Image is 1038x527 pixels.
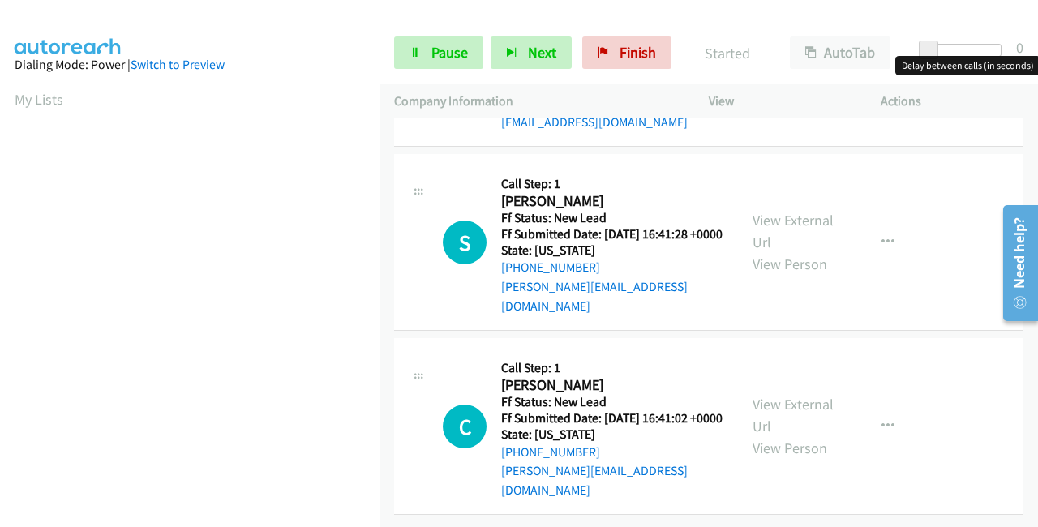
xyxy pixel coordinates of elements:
div: The call is yet to be attempted [443,405,487,448]
h1: S [443,221,487,264]
p: Started [693,42,761,64]
span: Next [528,43,556,62]
div: 0 [1016,36,1023,58]
div: Dialing Mode: Power | [15,55,365,75]
a: View Person [753,255,827,273]
a: [PHONE_NUMBER] [501,259,600,275]
p: View [709,92,851,111]
h5: Call Step: 1 [501,176,723,192]
h2: [PERSON_NAME] [501,376,718,395]
a: My Lists [15,90,63,109]
a: Finish [582,36,671,69]
a: View Person [753,439,827,457]
button: AutoTab [790,36,890,69]
h2: [PERSON_NAME] [501,192,718,211]
span: Finish [620,43,656,62]
iframe: Resource Center [992,199,1038,328]
h5: Ff Submitted Date: [DATE] 16:41:02 +0000 [501,410,723,426]
span: Pause [431,43,468,62]
h5: Ff Status: New Lead [501,210,723,226]
h5: Ff Submitted Date: [DATE] 16:41:28 +0000 [501,226,723,242]
a: [PHONE_NUMBER] [501,444,600,460]
a: View External Url [753,211,834,251]
h5: State: [US_STATE] [501,426,723,443]
div: The call is yet to be attempted [443,221,487,264]
a: [EMAIL_ADDRESS][DOMAIN_NAME] [501,114,688,130]
a: Pause [394,36,483,69]
h5: Ff Status: New Lead [501,394,723,410]
h5: Call Step: 1 [501,360,723,376]
a: Switch to Preview [131,57,225,72]
h1: C [443,405,487,448]
button: Next [491,36,572,69]
a: [PERSON_NAME][EMAIL_ADDRESS][DOMAIN_NAME] [501,463,688,498]
p: Actions [881,92,1023,111]
a: [PERSON_NAME][EMAIL_ADDRESS][DOMAIN_NAME] [501,279,688,314]
h5: State: [US_STATE] [501,242,723,259]
p: Company Information [394,92,680,111]
a: View External Url [753,395,834,435]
